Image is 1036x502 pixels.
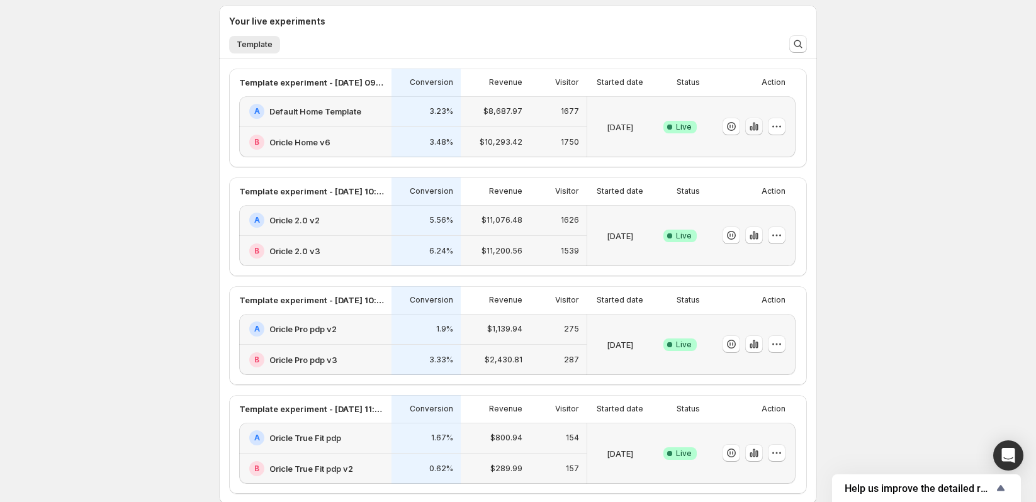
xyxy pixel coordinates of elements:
[481,215,522,225] p: $11,076.48
[555,295,579,305] p: Visitor
[597,404,643,414] p: Started date
[489,295,522,305] p: Revenue
[676,231,692,241] span: Live
[429,246,453,256] p: 6.24%
[597,295,643,305] p: Started date
[254,246,259,256] h2: B
[269,105,361,118] h2: Default Home Template
[490,464,522,474] p: $289.99
[607,447,633,460] p: [DATE]
[762,295,785,305] p: Action
[561,246,579,256] p: 1539
[489,404,522,414] p: Revenue
[269,214,320,226] h2: Oricle 2.0 v2
[597,186,643,196] p: Started date
[789,35,807,53] button: Search and filter results
[607,230,633,242] p: [DATE]
[269,432,341,444] h2: Oricle True Fit pdp
[239,403,384,415] p: Template experiment - [DATE] 11:59:18
[845,481,1008,496] button: Show survey - Help us improve the detailed report for A/B campaigns
[410,77,453,87] p: Conversion
[436,324,453,334] p: 1.9%
[410,186,453,196] p: Conversion
[254,355,259,365] h2: B
[597,77,643,87] p: Started date
[555,186,579,196] p: Visitor
[481,246,522,256] p: $11,200.56
[429,137,453,147] p: 3.48%
[254,106,260,116] h2: A
[239,185,384,198] p: Template experiment - [DATE] 10:09:04
[483,106,522,116] p: $8,687.97
[677,404,700,414] p: Status
[489,186,522,196] p: Revenue
[239,76,384,89] p: Template experiment - [DATE] 09:43:40
[993,440,1023,471] div: Open Intercom Messenger
[254,433,260,443] h2: A
[254,464,259,474] h2: B
[269,462,353,475] h2: Oricle True Fit pdp v2
[269,323,337,335] h2: Oricle Pro pdp v2
[564,355,579,365] p: 287
[555,404,579,414] p: Visitor
[429,215,453,225] p: 5.56%
[489,77,522,87] p: Revenue
[561,215,579,225] p: 1626
[254,324,260,334] h2: A
[677,77,700,87] p: Status
[561,137,579,147] p: 1750
[490,433,522,443] p: $800.94
[429,106,453,116] p: 3.23%
[410,404,453,414] p: Conversion
[429,355,453,365] p: 3.33%
[564,324,579,334] p: 275
[237,40,273,50] span: Template
[269,354,337,366] h2: Oricle Pro pdp v3
[480,137,522,147] p: $10,293.42
[555,77,579,87] p: Visitor
[485,355,522,365] p: $2,430.81
[269,136,330,148] h2: Oricle Home v6
[607,121,633,133] p: [DATE]
[762,77,785,87] p: Action
[566,464,579,474] p: 157
[607,338,633,351] p: [DATE]
[254,137,259,147] h2: B
[561,106,579,116] p: 1677
[269,245,320,257] h2: Oricle 2.0 v3
[845,482,993,494] span: Help us improve the detailed report for A/B campaigns
[677,295,700,305] p: Status
[429,464,453,474] p: 0.62%
[239,294,384,306] p: Template experiment - [DATE] 10:21:12
[410,295,453,305] p: Conversion
[229,15,325,28] h3: Your live experiments
[254,215,260,225] h2: A
[487,324,522,334] p: $1,139.94
[676,449,692,459] span: Live
[762,186,785,196] p: Action
[431,433,453,443] p: 1.67%
[677,186,700,196] p: Status
[676,122,692,132] span: Live
[676,340,692,350] span: Live
[762,404,785,414] p: Action
[566,433,579,443] p: 154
